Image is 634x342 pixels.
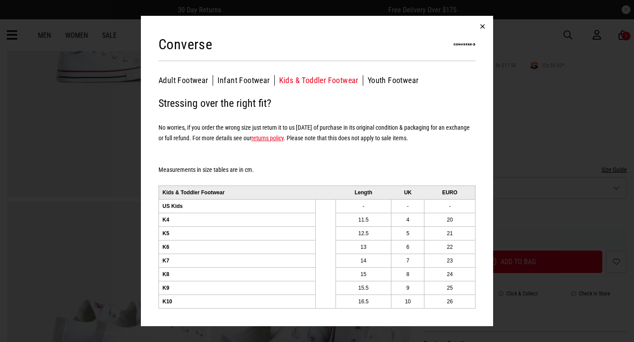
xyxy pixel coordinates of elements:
[335,281,391,295] td: 15.5
[424,213,475,226] td: 20
[159,226,316,240] td: K5
[335,267,391,281] td: 15
[391,186,424,199] td: UK
[159,213,316,226] td: K4
[158,36,212,53] h2: Converse
[335,240,391,254] td: 13
[391,199,424,213] td: -
[391,281,424,295] td: 9
[158,75,213,86] button: Adult Footwear
[424,226,475,240] td: 21
[391,226,424,240] td: 5
[159,186,316,199] td: Kids & Toddler Footwear
[424,267,475,281] td: 24
[335,295,391,308] td: 16.5
[159,267,316,281] td: K8
[251,135,284,142] a: returns policy
[335,213,391,226] td: 11.5
[158,95,475,112] h2: Stressing over the right fit?
[159,295,316,308] td: K10
[453,33,475,55] img: Converse
[335,199,391,213] td: -
[391,240,424,254] td: 6
[424,199,475,213] td: -
[368,75,419,86] button: Youth Footwear
[159,199,316,213] td: US Kids
[391,213,424,226] td: 4
[158,122,475,143] h5: No worries, if you order the wrong size just return it to us [DATE] of purchase in its original c...
[424,186,475,199] td: EURO
[159,254,316,267] td: K7
[335,226,391,240] td: 12.5
[391,267,424,281] td: 8
[7,4,33,30] button: Open LiveChat chat widget
[159,240,316,254] td: K6
[217,75,275,86] button: Infant Footwear
[391,254,424,267] td: 7
[158,154,475,175] h5: Measurements in size tables are in cm.
[391,295,424,308] td: 10
[424,295,475,308] td: 26
[279,75,363,86] button: Kids & Toddler Footwear
[424,240,475,254] td: 22
[335,254,391,267] td: 14
[159,281,316,295] td: K9
[424,254,475,267] td: 23
[424,281,475,295] td: 25
[335,186,391,199] td: Length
